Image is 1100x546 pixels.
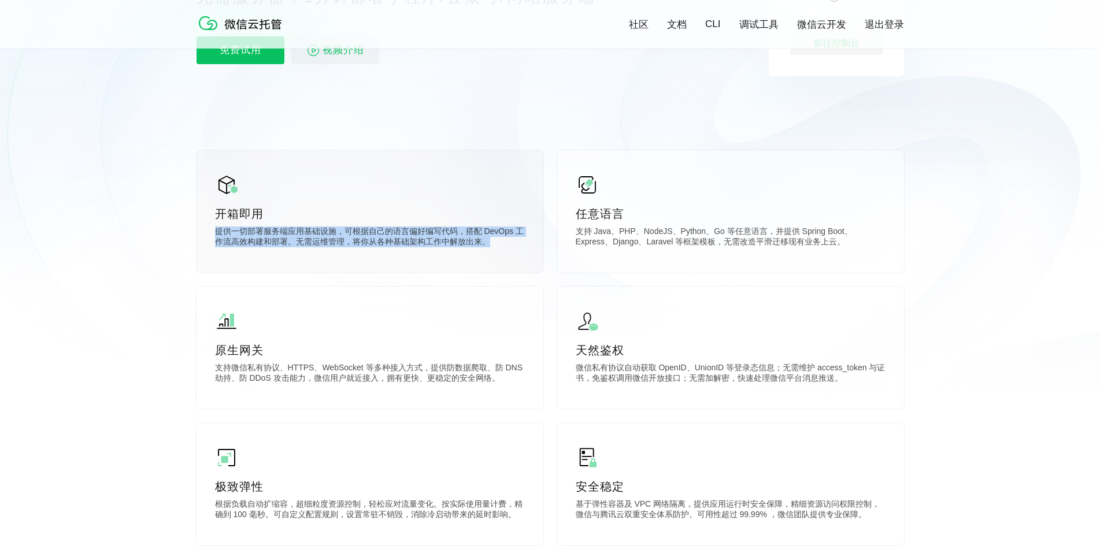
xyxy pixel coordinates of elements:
p: 天然鉴权 [576,342,886,358]
p: 安全稳定 [576,478,886,495]
p: 基于弹性容器及 VPC 网络隔离，提供应用运行时安全保障，精细资源访问权限控制，微信与腾讯云双重安全体系防护。可用性超过 99.99% ，微信团队提供专业保障。 [576,499,886,522]
p: 任意语言 [576,206,886,222]
p: 根据负载自动扩缩容，超细粒度资源控制，轻松应对流量变化。按实际使用量计费，精确到 100 毫秒。可自定义配置规则，设置常驻不销毁，消除冷启动带来的延时影响。 [215,499,525,522]
p: 原生网关 [215,342,525,358]
span: 视频介绍 [323,36,364,64]
a: 文档 [667,18,687,31]
a: 退出登录 [865,18,904,31]
p: 支持微信私有协议、HTTPS、WebSocket 等多种接入方式，提供防数据爬取、防 DNS 劫持、防 DDoS 攻击能力，微信用户就近接入，拥有更快、更稳定的安全网络。 [215,363,525,386]
a: 微信云开发 [797,18,846,31]
a: CLI [705,18,720,30]
p: 开箱即用 [215,206,525,222]
p: 极致弹性 [215,478,525,495]
img: video_play.svg [306,43,320,57]
img: 微信云托管 [197,12,289,35]
p: 微信私有协议自动获取 OpenID、UnionID 等登录态信息；无需维护 access_token 与证书，免鉴权调用微信开放接口；无需加解密，快速处理微信平台消息推送。 [576,363,886,386]
a: 调试工具 [739,18,779,31]
p: 提供一切部署服务端应用基础设施，可根据自己的语言偏好编写代码，搭配 DevOps 工作流高效构建和部署。无需运维管理，将你从各种基础架构工作中解放出来。 [215,226,525,250]
p: 免费试用 [197,36,284,64]
a: 社区 [629,18,649,31]
p: 支持 Java、PHP、NodeJS、Python、Go 等任意语言，并提供 Spring Boot、Express、Django、Laravel 等框架模板，无需改造平滑迁移现有业务上云。 [576,226,886,250]
a: 微信云托管 [197,27,289,36]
